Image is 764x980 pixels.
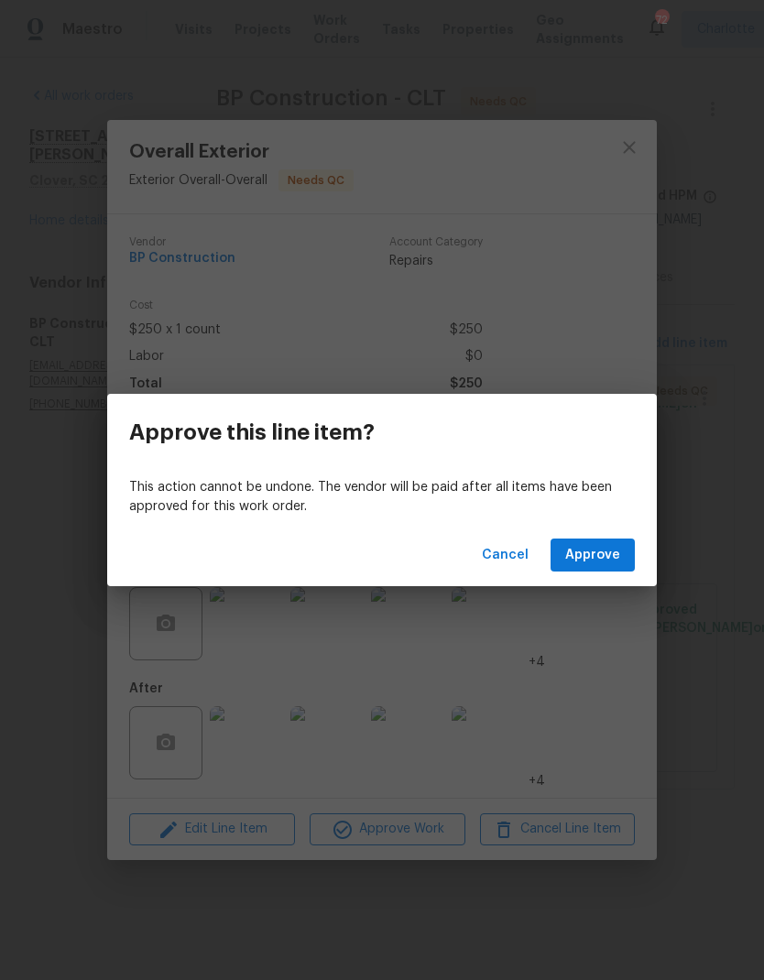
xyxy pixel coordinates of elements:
h3: Approve this line item? [129,419,375,445]
button: Cancel [475,539,536,572]
span: Cancel [482,544,529,567]
button: Approve [551,539,635,572]
span: Approve [565,544,620,567]
p: This action cannot be undone. The vendor will be paid after all items have been approved for this... [129,478,635,517]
